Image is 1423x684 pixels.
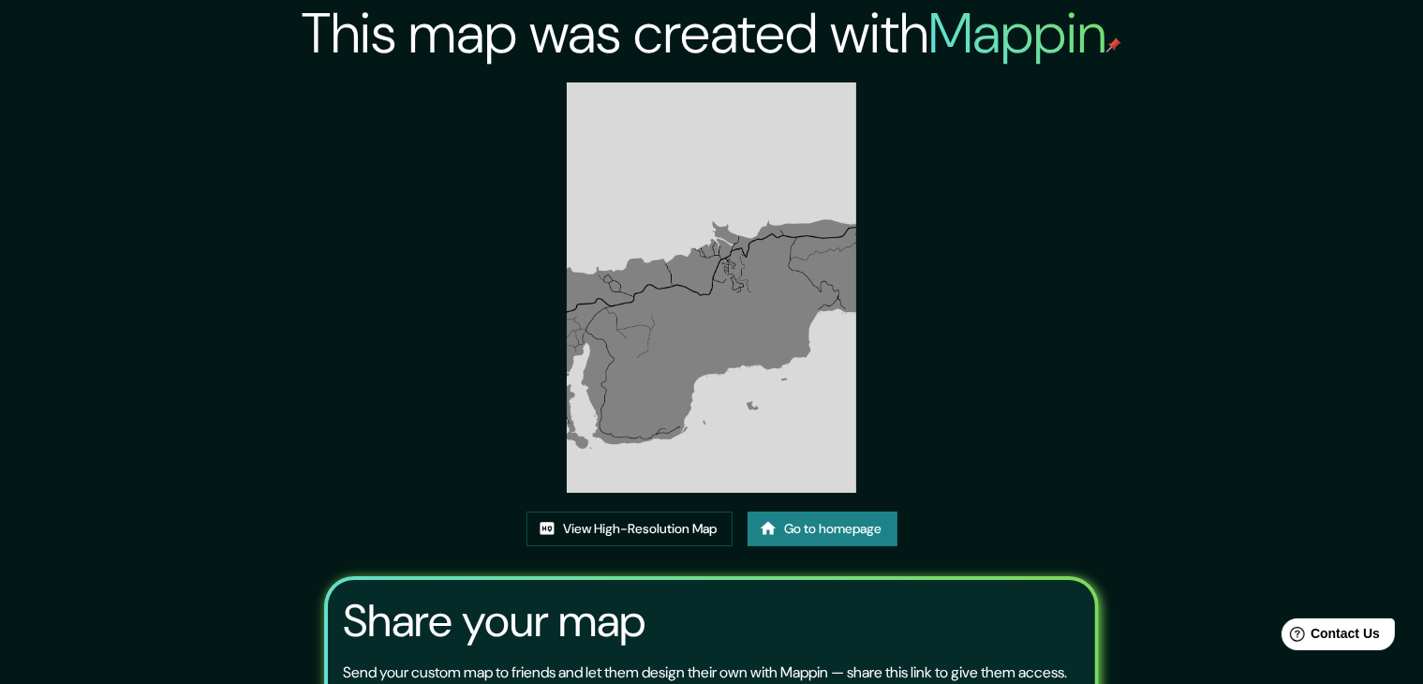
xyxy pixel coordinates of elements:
p: Send your custom map to friends and let them design their own with Mappin — share this link to gi... [343,662,1067,684]
a: View High-Resolution Map [526,512,733,546]
img: created-map [567,82,857,493]
h3: Share your map [343,595,645,647]
a: Go to homepage [748,512,897,546]
img: mappin-pin [1106,37,1121,52]
iframe: Help widget launcher [1256,611,1402,663]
